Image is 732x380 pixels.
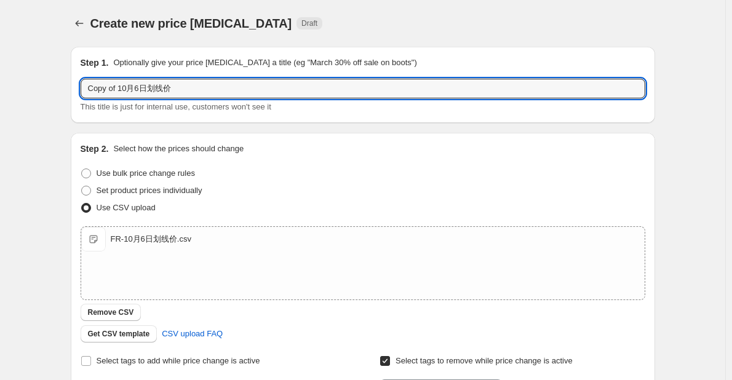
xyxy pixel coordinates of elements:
[301,18,317,28] span: Draft
[88,329,150,339] span: Get CSV template
[90,17,292,30] span: Create new price [MEDICAL_DATA]
[81,143,109,155] h2: Step 2.
[396,356,573,365] span: Select tags to remove while price change is active
[162,328,223,340] span: CSV upload FAQ
[113,57,416,69] p: Optionally give your price [MEDICAL_DATA] a title (eg "March 30% off sale on boots")
[97,186,202,195] span: Set product prices individually
[81,325,157,342] button: Get CSV template
[97,356,260,365] span: Select tags to add while price change is active
[113,143,244,155] p: Select how the prices should change
[97,203,156,212] span: Use CSV upload
[154,324,230,344] a: CSV upload FAQ
[81,304,141,321] button: Remove CSV
[88,307,134,317] span: Remove CSV
[71,15,88,32] button: Price change jobs
[81,79,645,98] input: 30% off holiday sale
[81,57,109,69] h2: Step 1.
[81,102,271,111] span: This title is just for internal use, customers won't see it
[97,168,195,178] span: Use bulk price change rules
[111,233,191,245] div: FR-10月6日划线价.csv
